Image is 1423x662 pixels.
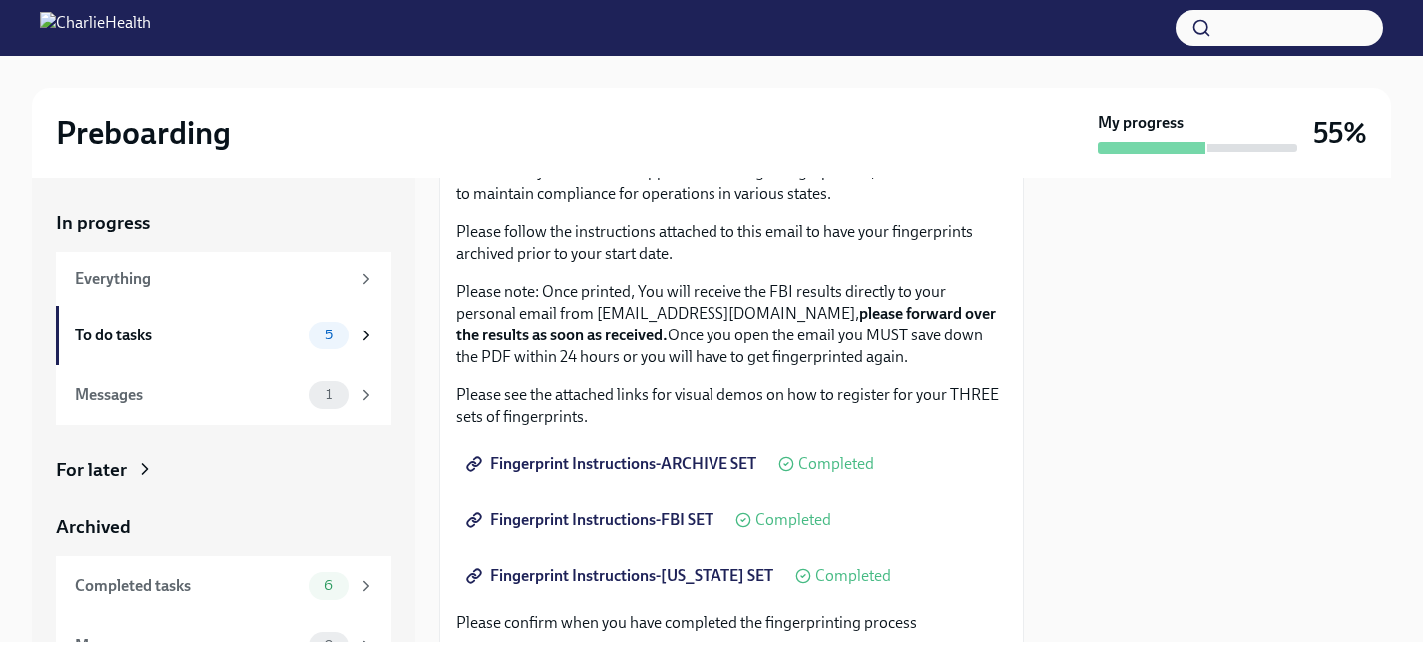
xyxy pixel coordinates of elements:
div: Completed tasks [75,575,301,597]
div: Messages [75,635,301,657]
span: Fingerprint Instructions-FBI SET [470,510,713,530]
span: Completed [755,512,831,528]
img: CharlieHealth [40,12,151,44]
div: For later [56,457,127,483]
a: Everything [56,252,391,306]
span: Fingerprint Instructions-ARCHIVE SET [470,454,756,474]
a: Fingerprint Instructions-ARCHIVE SET [456,444,770,484]
a: Fingerprint Instructions-FBI SET [456,500,727,540]
div: Messages [75,384,301,406]
span: 5 [313,328,345,342]
p: We ask that you make appointments to get fingerprinted, which we will need to maintain compliance... [456,161,1007,205]
h2: Preboarding [56,113,231,153]
div: Everything [75,268,349,290]
p: Please confirm when you have completed the fingerprinting process [456,612,1007,634]
p: Please see the attached links for visual demos on how to register for your THREE sets of fingerpr... [456,384,1007,428]
span: 6 [312,578,345,593]
a: For later [56,457,391,483]
p: Please note: Once printed, You will receive the FBI results directly to your personal email from ... [456,281,1007,368]
span: Completed [798,456,874,472]
strong: My progress [1098,112,1184,134]
span: 0 [312,638,346,653]
span: 1 [314,387,344,402]
span: Completed [815,568,891,584]
a: Archived [56,514,391,540]
a: In progress [56,210,391,236]
a: Fingerprint Instructions-[US_STATE] SET [456,556,787,596]
a: Messages1 [56,365,391,425]
p: Please follow the instructions attached to this email to have your fingerprints archived prior to... [456,221,1007,265]
a: To do tasks5 [56,306,391,365]
a: Completed tasks6 [56,556,391,616]
h3: 55% [1313,115,1367,151]
div: To do tasks [75,325,301,346]
span: Fingerprint Instructions-[US_STATE] SET [470,566,773,586]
